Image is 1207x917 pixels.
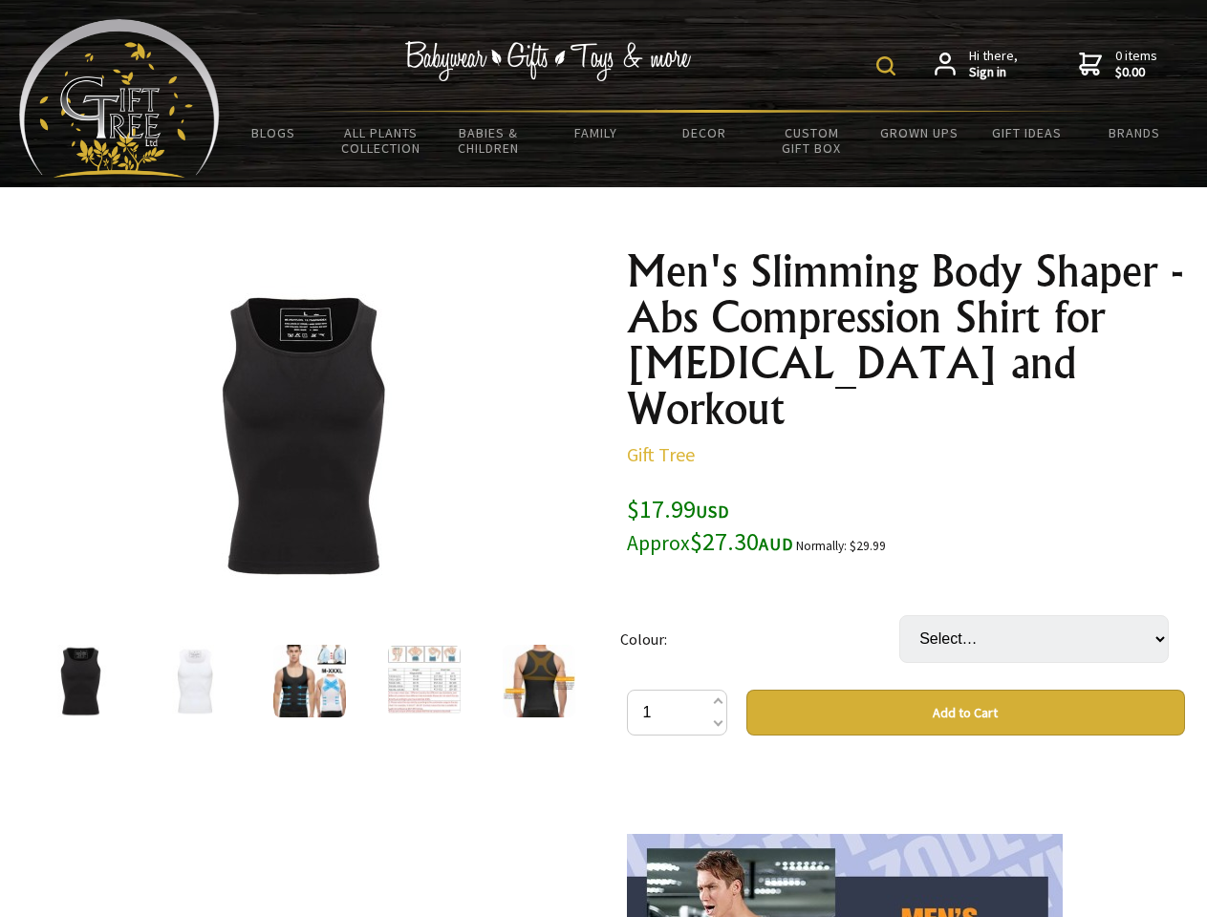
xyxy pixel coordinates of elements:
img: Men's Slimming Body Shaper - Abs Compression Shirt for Gynecomastia and Workout [153,286,451,584]
h1: Men's Slimming Body Shaper - Abs Compression Shirt for [MEDICAL_DATA] and Workout [627,248,1185,432]
span: Hi there, [969,48,1018,81]
small: Approx [627,530,690,556]
span: AUD [759,533,793,555]
a: Babies & Children [435,113,543,168]
span: $17.99 $27.30 [627,493,793,557]
img: Men's Slimming Body Shaper - Abs Compression Shirt for Gynecomastia and Workout [44,645,117,717]
td: Colour: [620,588,899,690]
a: Decor [650,113,758,153]
img: Men's Slimming Body Shaper - Abs Compression Shirt for Gynecomastia and Workout [273,645,346,717]
a: All Plants Collection [328,113,436,168]
a: Gift Ideas [973,113,1081,153]
small: Normally: $29.99 [796,538,886,554]
span: USD [696,501,729,522]
a: Grown Ups [865,113,973,153]
a: Custom Gift Box [758,113,866,168]
a: 0 items$0.00 [1079,48,1157,81]
a: Hi there,Sign in [935,48,1018,81]
img: Babywear - Gifts - Toys & more [405,41,692,81]
strong: $0.00 [1115,64,1157,81]
a: Gift Tree [627,442,695,466]
a: BLOGS [220,113,328,153]
button: Add to Cart [746,690,1185,736]
img: Men's Slimming Body Shaper - Abs Compression Shirt for Gynecomastia and Workout [159,645,231,717]
img: Men's Slimming Body Shaper - Abs Compression Shirt for Gynecomastia and Workout [388,645,461,717]
img: product search [876,56,895,75]
a: Brands [1081,113,1189,153]
img: Men's Slimming Body Shaper - Abs Compression Shirt for Gynecomastia and Workout [503,645,575,717]
strong: Sign in [969,64,1018,81]
span: 0 items [1115,47,1157,81]
a: Family [543,113,651,153]
img: Babyware - Gifts - Toys and more... [19,19,220,178]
